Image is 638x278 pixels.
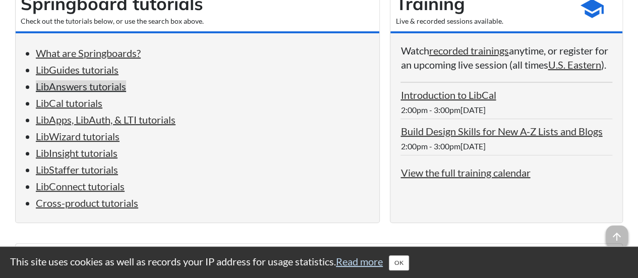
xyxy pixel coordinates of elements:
a: LibGuides tutorials [36,64,119,76]
a: LibStaffer tutorials [36,163,118,176]
a: LibCal tutorials [36,97,102,109]
a: LibAnswers tutorials [36,80,126,92]
span: 2:00pm - 3:00pm[DATE] [400,141,485,151]
a: U.S. Eastern [548,59,601,71]
a: LibConnect tutorials [36,180,125,192]
a: Build Design Skills for New A-Z Lists and Blogs [400,125,602,137]
span: arrow_upward [606,226,628,248]
a: What are Springboards? [36,47,141,59]
a: recorded trainings [429,44,508,57]
a: Read more [336,255,383,267]
a: Cross-product tutorials [36,197,138,209]
div: Live & recorded sessions available. [395,16,567,26]
div: Check out the tutorials below, or use the search box above. [21,16,374,26]
a: LibWizard tutorials [36,130,120,142]
a: LibApps, LibAuth, & LTI tutorials [36,114,176,126]
a: View the full training calendar [400,166,530,179]
span: 2:00pm - 3:00pm[DATE] [400,105,485,115]
a: arrow_upward [606,227,628,239]
p: Watch anytime, or register for an upcoming live session (all times ). [400,43,612,72]
a: Introduction to LibCal [400,89,496,101]
a: LibInsight tutorials [36,147,118,159]
button: Close [389,255,409,270]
